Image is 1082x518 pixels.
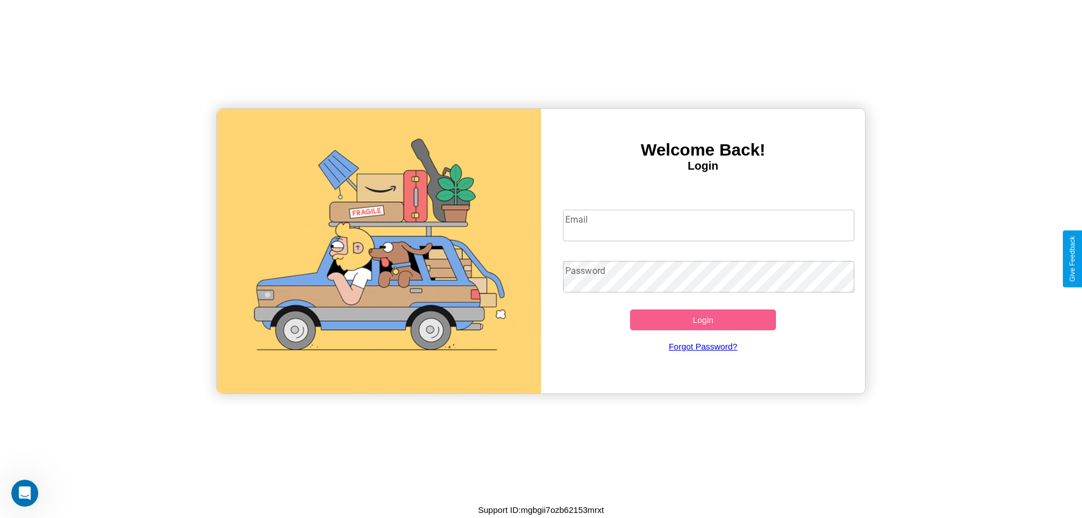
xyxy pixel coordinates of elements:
[11,480,38,507] iframe: Intercom live chat
[217,109,541,393] img: gif
[541,140,865,160] h3: Welcome Back!
[630,309,776,330] button: Login
[541,160,865,172] h4: Login
[557,330,849,362] a: Forgot Password?
[478,502,604,517] p: Support ID: mgbgii7ozb62153mrxt
[1068,236,1076,282] div: Give Feedback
